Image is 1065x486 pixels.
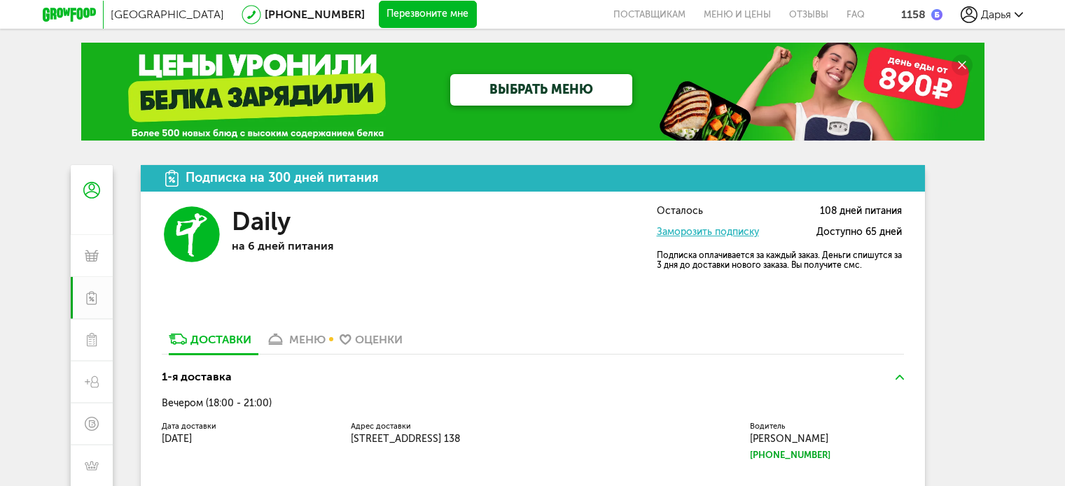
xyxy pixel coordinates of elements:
label: Адрес доставки [351,423,540,430]
span: Осталось [657,206,703,217]
div: Подписка на 300 дней питания [186,171,379,185]
a: меню [258,331,333,354]
label: Водитель [750,423,904,430]
span: [PERSON_NAME] [750,433,828,445]
a: [PHONE_NUMBER] [265,8,365,21]
img: arrow-up-green.5eb5f82.svg [896,375,904,380]
div: Оценки [355,333,403,346]
span: Дарья [981,8,1011,21]
div: меню [289,333,326,346]
a: Заморозить подписку [657,226,759,238]
p: на 6 дней питания [232,239,435,252]
a: ВЫБРАТЬ МЕНЮ [450,74,632,106]
a: Доставки [162,331,258,354]
span: [GEOGRAPHIC_DATA] [111,8,224,21]
a: Оценки [333,331,410,354]
img: bonus_b.cdccf46.png [931,9,942,20]
div: Вечером (18:00 - 21:00) [162,398,904,409]
span: [STREET_ADDRESS] 138 [351,433,460,445]
div: 1158 [901,8,926,21]
span: [DATE] [162,433,192,445]
img: icon.da23462.svg [165,170,179,187]
button: Перезвоните мне [379,1,477,29]
span: 108 дней питания [820,206,902,217]
span: Доступно 65 дней [816,227,902,238]
div: Доставки [190,333,251,346]
a: [PHONE_NUMBER] [750,448,904,462]
p: Подписка оплачивается за каждый заказ. Деньги спишутся за 3 дня до доставки нового заказа. Вы пол... [657,250,902,270]
label: Дата доставки [162,423,330,430]
h3: Daily [232,206,291,236]
div: 1-я доставка [162,369,232,385]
